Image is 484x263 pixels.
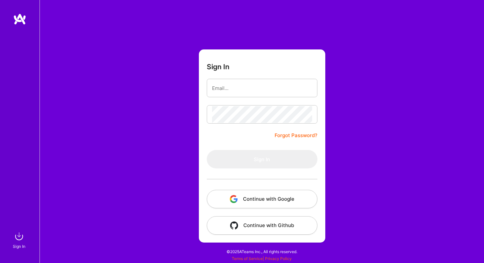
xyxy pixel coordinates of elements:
[207,63,229,71] h3: Sign In
[207,216,317,235] button: Continue with Github
[40,243,484,260] div: © 2025 ATeams Inc., All rights reserved.
[232,256,292,261] span: |
[275,131,317,139] a: Forgot Password?
[207,190,317,208] button: Continue with Google
[13,13,26,25] img: logo
[230,221,238,229] img: icon
[13,230,26,243] img: sign in
[207,150,317,168] button: Sign In
[14,230,26,250] a: sign inSign In
[212,80,312,97] input: Email...
[265,256,292,261] a: Privacy Policy
[13,243,25,250] div: Sign In
[230,195,238,203] img: icon
[232,256,263,261] a: Terms of Service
